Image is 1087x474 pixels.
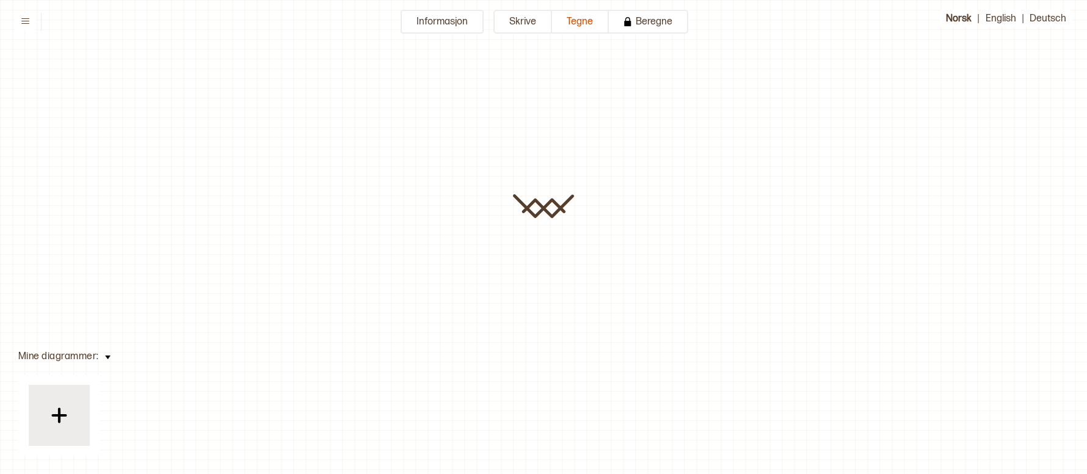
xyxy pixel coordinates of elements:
[920,10,1072,34] div: | |
[980,10,1022,26] button: English
[105,356,111,359] img: arrow
[493,10,552,34] button: Skrive
[609,10,688,34] button: Beregne
[18,375,100,456] button: plus_black
[401,10,484,34] button: Informasjon
[1023,10,1072,26] button: Deutsch
[552,10,609,34] button: Tegne
[44,400,75,431] img: plus_black
[940,10,978,26] button: Norsk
